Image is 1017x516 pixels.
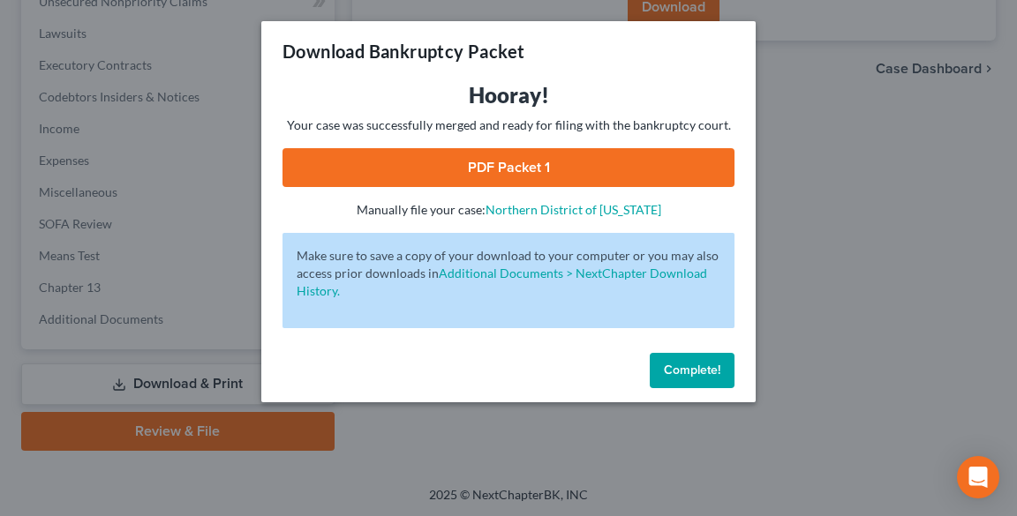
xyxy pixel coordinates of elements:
[282,201,734,219] p: Manually file your case:
[282,148,734,187] a: PDF Packet 1
[282,81,734,109] h3: Hooray!
[297,265,707,298] a: Additional Documents > NextChapter Download History.
[664,363,720,378] span: Complete!
[957,456,999,498] div: Open Intercom Messenger
[650,353,734,388] button: Complete!
[282,39,524,64] h3: Download Bankruptcy Packet
[486,202,661,217] a: Northern District of [US_STATE]
[282,116,734,134] p: Your case was successfully merged and ready for filing with the bankruptcy court.
[297,247,720,300] p: Make sure to save a copy of your download to your computer or you may also access prior downloads in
